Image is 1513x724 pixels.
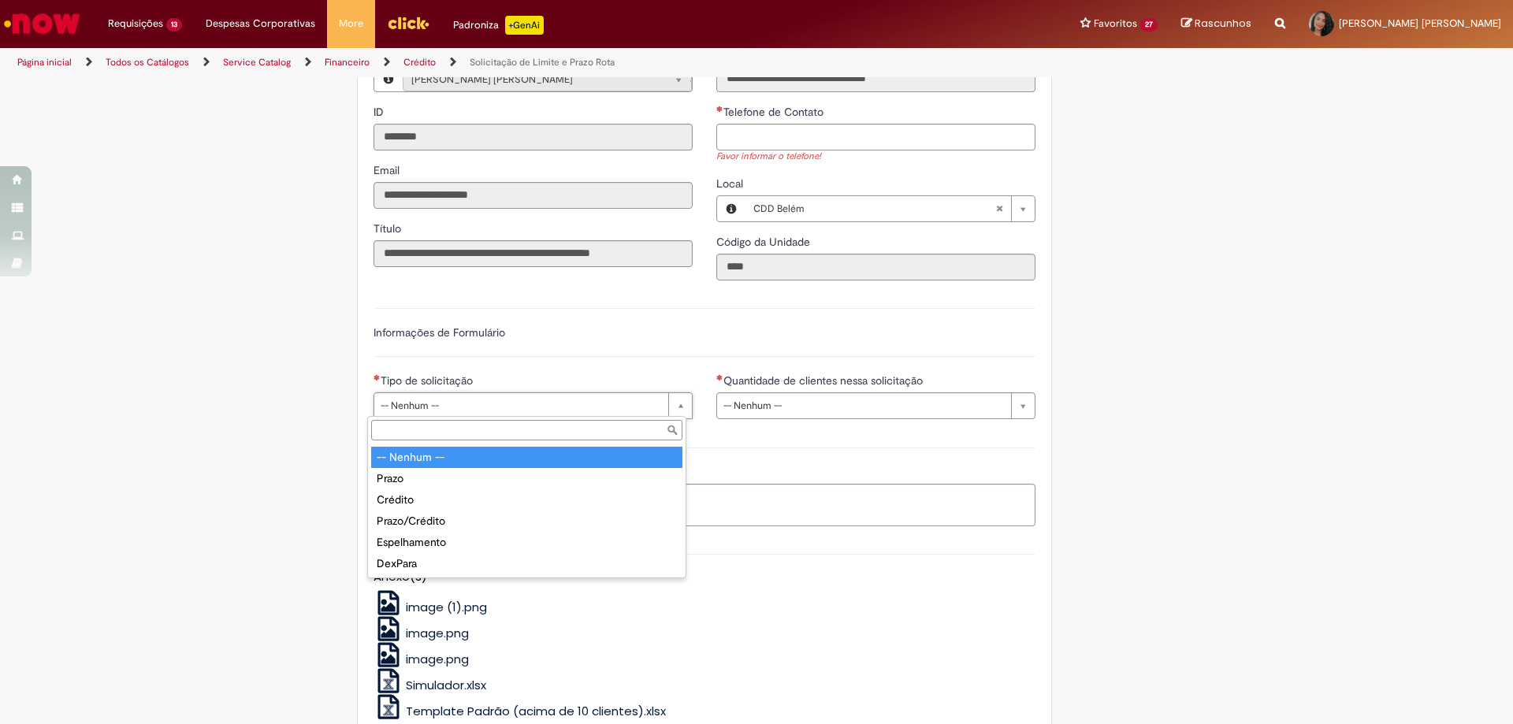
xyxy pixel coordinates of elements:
ul: Tipo de solicitação [368,444,686,577]
div: DexPara [371,553,682,574]
div: -- Nenhum -- [371,447,682,468]
div: Prazo [371,468,682,489]
div: Prazo/Crédito [371,511,682,532]
div: Espelhamento [371,532,682,553]
div: Crédito [371,489,682,511]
